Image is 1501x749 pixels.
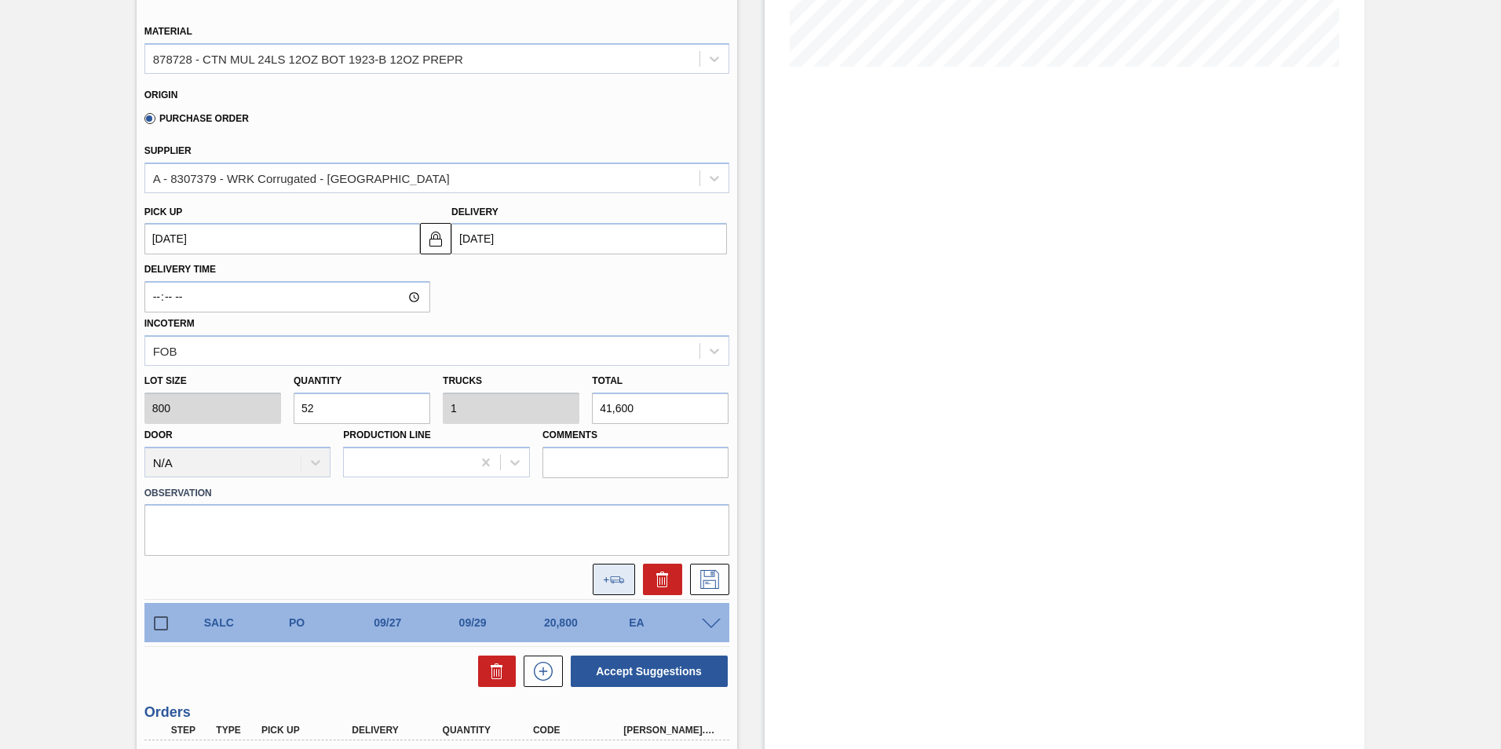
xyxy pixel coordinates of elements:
div: Delete Suggestion [635,564,682,595]
div: Save Suggestion [682,564,729,595]
div: Code [529,725,630,736]
div: Quantity [439,725,540,736]
label: Origin [144,90,178,100]
label: Comments [542,424,729,447]
div: Accept Suggestions [563,654,729,689]
div: Type [212,725,259,736]
h3: Orders [144,704,729,721]
div: Add to the load composition [585,564,635,595]
input: mm/dd/yyyy [451,223,727,254]
div: [PERSON_NAME]. ID [619,725,721,736]
div: Step [167,725,214,736]
label: Total [592,375,623,386]
label: Supplier [144,145,192,156]
label: Quantity [294,375,341,386]
div: 20,800 [540,616,635,629]
label: Delivery Time [144,258,430,281]
div: Delivery [348,725,449,736]
label: Incoterm [144,318,195,329]
label: Delivery [451,206,499,217]
div: FOB [153,344,177,357]
label: Door [144,429,173,440]
label: Trucks [443,375,482,386]
div: A - 8307379 - WRK Corrugated - [GEOGRAPHIC_DATA] [153,171,450,185]
button: locked [420,223,451,254]
div: 878728 - CTN MUL 24LS 12OZ BOT 1923-B 12OZ PREPR [153,52,463,65]
label: Material [144,26,192,37]
input: mm/dd/yyyy [144,223,420,254]
label: Lot size [144,370,281,393]
label: Pick up [144,206,183,217]
div: Purchase order [285,616,380,629]
button: Accept Suggestions [571,656,728,687]
div: Suggestion Awaiting Load Composition [200,616,295,629]
div: EA [625,616,720,629]
div: Delete Suggestions [470,656,516,687]
label: Observation [144,482,729,505]
label: Production Line [343,429,430,440]
div: Pick up [257,725,359,736]
div: New suggestion [516,656,563,687]
div: 09/27/2025 [370,616,465,629]
div: 09/29/2025 [455,616,550,629]
img: locked [426,229,445,248]
label: Purchase Order [144,113,249,124]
